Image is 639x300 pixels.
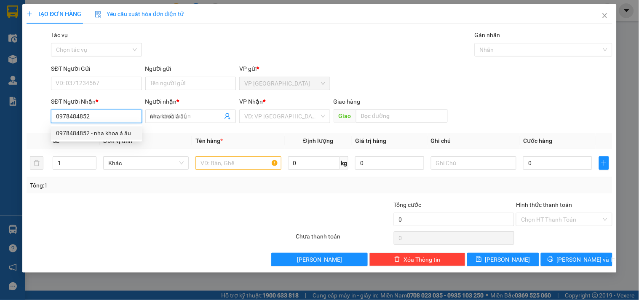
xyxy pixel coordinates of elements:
span: TẠO ĐƠN HÀNG [27,11,81,17]
span: Gửi: [7,8,20,17]
span: [PERSON_NAME] [485,255,530,264]
span: Cước hàng [523,137,552,144]
div: NHUNG [99,36,184,46]
span: Giao hàng [334,98,361,105]
button: plus [599,156,609,170]
label: Gán nhãn [475,32,500,38]
div: 0394050361 [7,37,93,49]
span: Xóa Thông tin [404,255,440,264]
span: Khác [108,157,184,169]
div: Chưa thanh toán [295,232,393,246]
div: 0978484852 - nha khoa á âu [51,126,142,140]
label: Hình thức thanh toán [516,201,572,208]
div: SĐT Người Nhận [51,97,142,106]
span: delete [394,256,400,263]
th: Ghi chú [428,133,520,149]
span: kg [340,156,348,170]
span: close [602,12,608,19]
div: Người gửi [145,64,236,73]
span: Định lượng [303,137,333,144]
div: Người nhận [145,97,236,106]
span: save [476,256,482,263]
span: Giao [334,109,356,123]
div: SĐT Người Gửi [51,64,142,73]
span: Yêu cầu xuất hóa đơn điện tử [95,11,184,17]
input: Ghi Chú [431,156,516,170]
span: VP Tân Bình [244,77,325,90]
span: [PERSON_NAME] và In [557,255,616,264]
span: plus [27,11,32,17]
input: Dọc đường [356,109,448,123]
div: 0919667552 [99,46,184,58]
button: delete [30,156,43,170]
span: user-add [224,113,231,120]
span: Nhận: [99,7,119,16]
button: [PERSON_NAME] [271,253,367,266]
div: VP gửi [239,64,330,73]
img: icon [95,11,102,18]
span: VP Nhận [239,98,263,105]
button: printer[PERSON_NAME] và In [541,253,612,266]
input: 0 [355,156,424,170]
span: plus [599,160,609,166]
input: VD: Bàn, Ghế [195,156,281,170]
div: Tổng: 1 [30,181,247,190]
span: Tổng cước [394,201,422,208]
span: printer [548,256,553,263]
span: [PERSON_NAME] [297,255,342,264]
label: Tác vụ [51,32,68,38]
button: Close [593,4,617,28]
div: LỢI [7,27,93,37]
div: [PERSON_NAME][GEOGRAPHIC_DATA] [99,7,184,36]
span: Giá trị hàng [355,137,386,144]
button: deleteXóa Thông tin [369,253,465,266]
button: save[PERSON_NAME] [467,253,539,266]
span: Tên hàng [195,137,223,144]
div: 0978484852 - nha khoa á âu [56,129,137,138]
div: VP [GEOGRAPHIC_DATA] [7,7,93,27]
